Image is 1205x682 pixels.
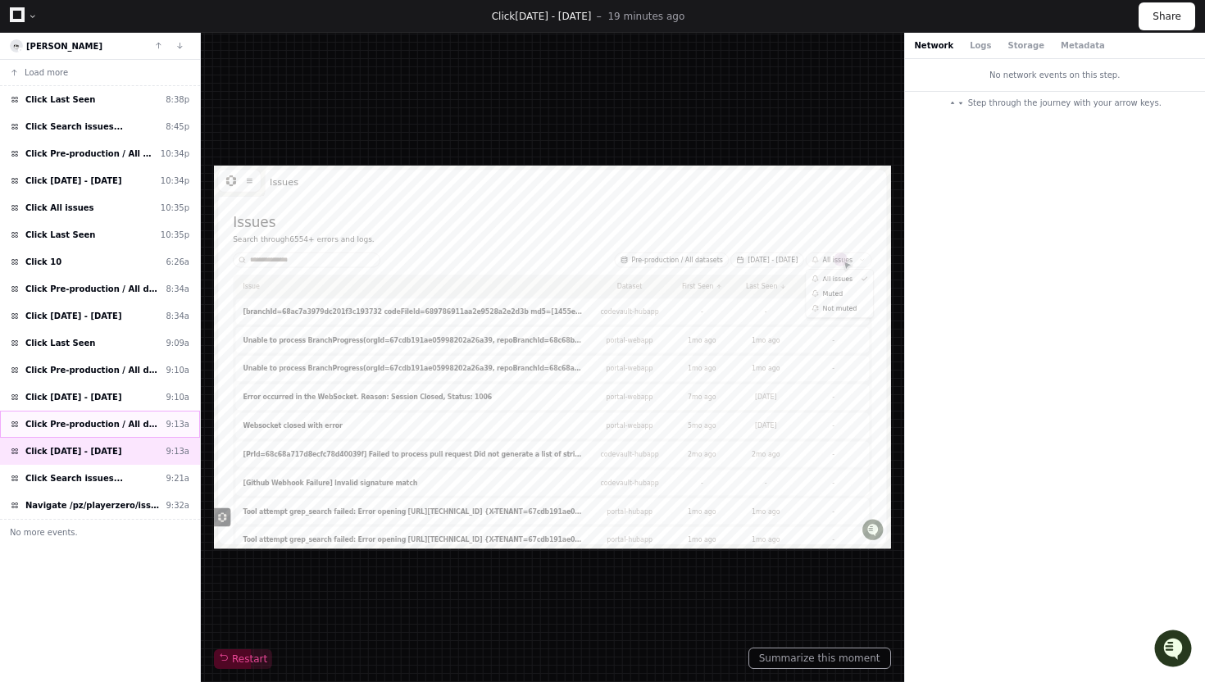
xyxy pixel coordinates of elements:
span: [DATE] - [DATE] [515,11,591,22]
span: Click Last Seen [25,337,95,349]
div: 9:21a [166,472,189,484]
span: Click Search issues... [25,120,123,133]
div: 9:13a [166,445,189,457]
button: Summarize this moment [748,648,891,669]
img: 1756235613930-3d25f9e4-fa56-45dd-b3ad-e072dfbd1548 [16,122,46,152]
button: Share [1139,2,1195,30]
img: PlayerZero [16,16,49,49]
span: Click 10 [25,256,61,268]
div: Not muted [1064,246,1144,262]
button: Start new chat [279,127,298,147]
div: Welcome [16,66,298,92]
span: Click [492,11,516,22]
div: All issues [1064,193,1137,210]
div: 9:10a [166,364,189,376]
div: We're available if you need us! [56,139,207,152]
div: Muted [1064,220,1120,236]
div: 9:09a [166,337,189,349]
span: Click [DATE] - [DATE] [25,391,121,403]
span: Click Last Seen [25,93,95,106]
iframe: Open customer support [1153,628,1197,672]
button: Network [915,39,954,52]
p: 19 minutes ago [607,10,684,23]
span: Click Last Seen [25,229,95,241]
div: Start new chat [56,122,269,139]
span: Click [DATE] - [DATE] [25,175,121,187]
button: Logs [970,39,991,52]
div: 8:34a [166,310,189,322]
span: Restart [219,652,267,666]
span: Pylon [163,172,198,184]
a: [PERSON_NAME] [26,42,102,51]
span: Click Pre-production / All datasets [25,148,154,160]
span: Click Pre-production / All datasets [25,283,159,295]
button: Restart [214,649,272,669]
div: 10:35p [161,202,189,214]
span: Click [DATE] - [DATE] [25,310,121,322]
div: We're offline, but we'll be back soon! [56,139,238,152]
a: Powered byPylon [116,171,198,184]
div: 9:10a [166,391,189,403]
div: 10:35p [161,229,189,241]
button: Open customer support [2,2,39,39]
div: 6:26a [166,256,189,268]
div: 8:38p [166,93,189,106]
span: Step through the journey with your arrow keys. [968,97,1162,109]
span: Load more [25,66,68,79]
button: Metadata [1061,39,1105,52]
div: 9:13a [166,418,189,430]
div: 9:32a [166,499,189,511]
button: Storage [1007,39,1044,52]
img: 13.svg [11,41,22,52]
span: Click [DATE] - [DATE] [25,445,121,457]
span: Click Search issues... [25,472,123,484]
span: Click Pre-production / All datasets [25,418,159,430]
span: No more events. [10,526,78,539]
span: Click Pre-production / All datasets [25,364,159,376]
div: 10:34p [161,175,189,187]
span: Navigate /pz/playerzero/issues [25,499,159,511]
div: 8:45p [166,120,189,133]
div: 8:34a [166,283,189,295]
span: Click All issues [25,202,94,214]
div: 10:34p [161,148,189,160]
